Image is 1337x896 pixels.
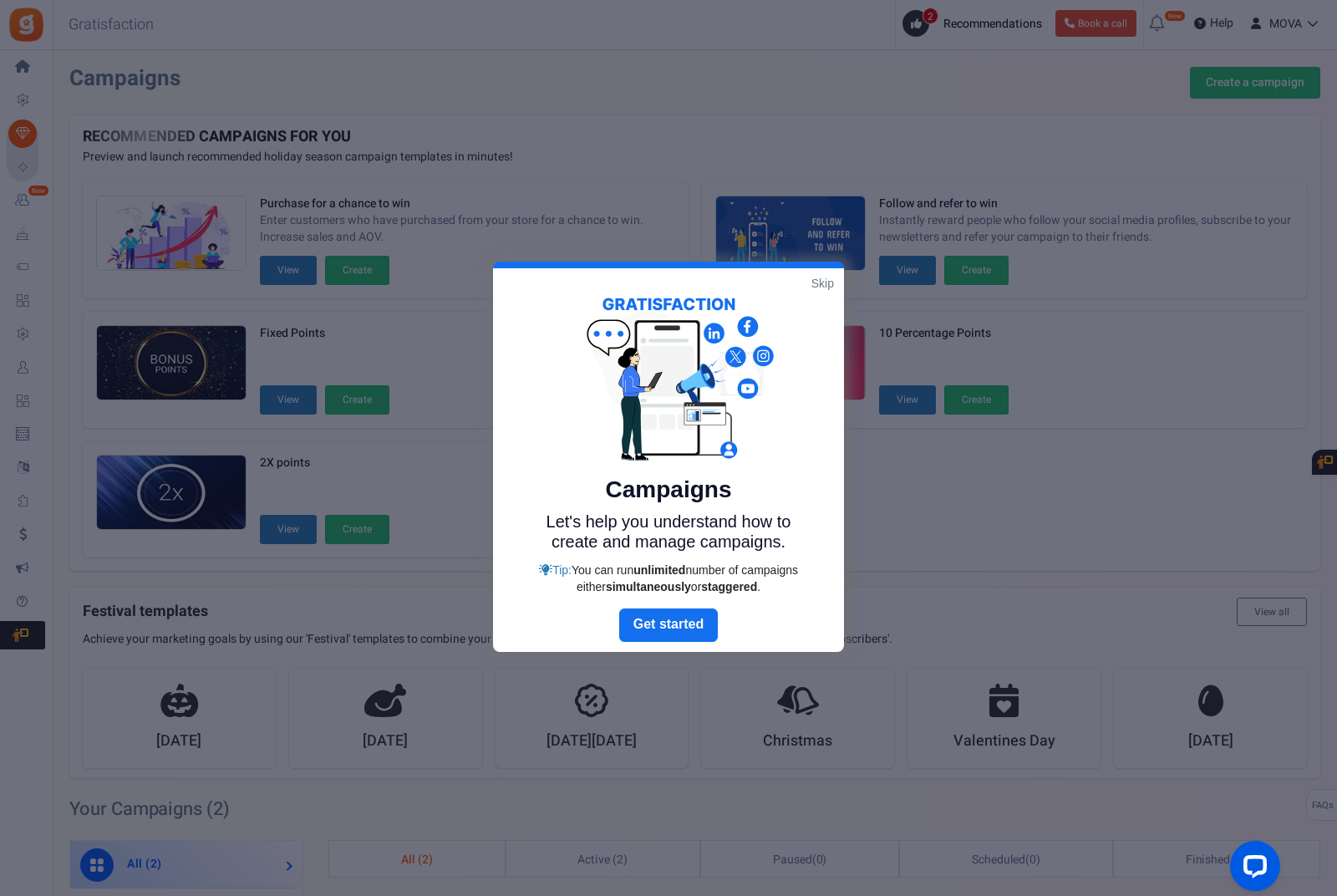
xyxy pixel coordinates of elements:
[633,563,685,577] strong: unlimited
[531,512,806,552] p: Let's help you understand how to create and manage campaigns.
[531,476,806,503] h5: Campaigns
[811,275,834,292] a: Skip
[619,608,718,642] a: Next
[701,580,757,593] strong: staggered
[606,580,691,593] strong: simultaneously
[572,563,798,593] span: You can run number of campaigns either or .
[531,562,806,595] div: Tip:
